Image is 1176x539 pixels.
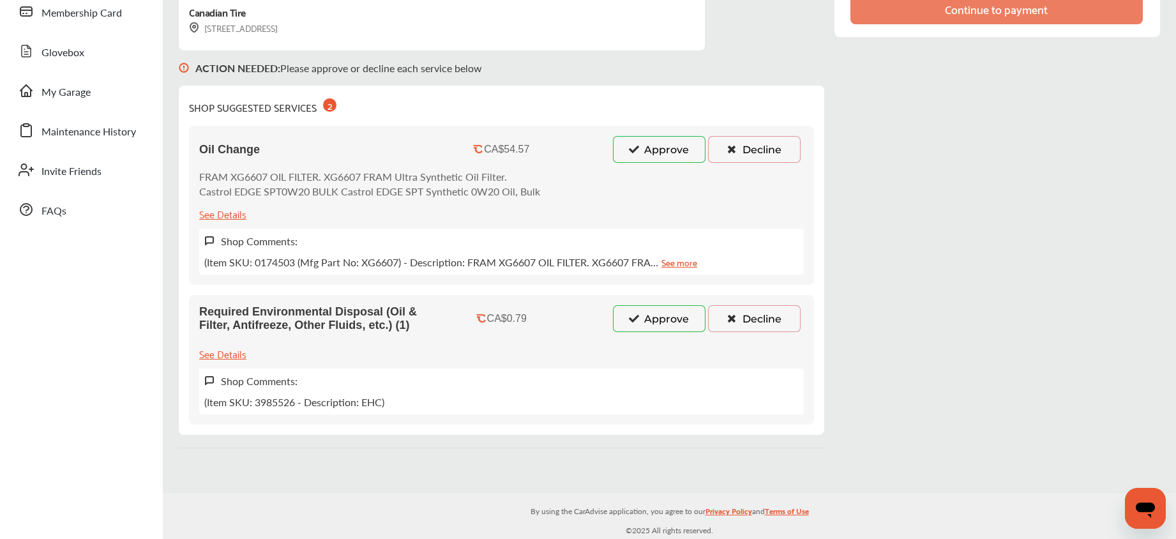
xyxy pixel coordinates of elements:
div: © 2025 All rights reserved. [163,493,1176,539]
p: (Item SKU: 0174503 (Mfg Part No: XG6607) - Description: FRAM XG6607 OIL FILTER. XG6607 FRA… [204,255,697,269]
span: Glovebox [41,45,84,61]
img: svg+xml;base64,PHN2ZyB3aWR0aD0iMTYiIGhlaWdodD0iMTciIHZpZXdCb3g9IjAgMCAxNiAxNyIgZmlsbD0ibm9uZSIgeG... [189,22,199,33]
span: Required Environmental Disposal (Oil & Filter, Antifreeze, Other Fluids, etc.) (1) [199,305,436,332]
button: Decline [708,305,801,332]
a: Privacy Policy [705,504,752,524]
iframe: Button to launch messaging window [1125,488,1166,529]
p: Castrol EDGE SPT0W20 BULK Castrol EDGE SPT Synthetic 0W20 Oil, Bulk [199,184,540,199]
label: Shop Comments: [221,374,298,388]
a: Invite Friends [11,153,150,186]
a: See more [661,255,697,269]
div: 2 [323,98,336,112]
div: Continue to payment [945,3,1048,15]
span: Membership Card [41,5,122,22]
p: Please approve or decline each service below [195,61,482,75]
div: SHOP SUGGESTED SERVICES [189,96,336,116]
span: Oil Change [199,143,260,156]
p: FRAM XG6607 OIL FILTER. XG6607 FRAM Ultra Synthetic Oil Filter. [199,169,540,184]
div: Canadian Tire [189,3,246,20]
span: Maintenance History [41,124,136,140]
p: (Item SKU: 3985526 - Description: EHC) [204,395,384,409]
a: Terms of Use [765,504,809,524]
span: My Garage [41,84,91,101]
img: svg+xml;base64,PHN2ZyB3aWR0aD0iMTYiIGhlaWdodD0iMTciIHZpZXdCb3g9IjAgMCAxNiAxNyIgZmlsbD0ibm9uZSIgeG... [179,50,189,86]
label: Shop Comments: [221,234,298,248]
div: [STREET_ADDRESS] [189,20,278,35]
div: CA$54.57 [484,144,529,155]
button: Decline [708,136,801,163]
button: Approve [613,305,705,332]
b: ACTION NEEDED : [195,61,280,75]
div: See Details [199,205,246,222]
img: svg+xml;base64,PHN2ZyB3aWR0aD0iMTYiIGhlaWdodD0iMTciIHZpZXdCb3g9IjAgMCAxNiAxNyIgZmlsbD0ibm9uZSIgeG... [204,236,215,247]
a: FAQs [11,193,150,226]
p: By using the CarAdvise application, you agree to our and [163,504,1176,517]
a: Maintenance History [11,114,150,147]
span: Invite Friends [41,163,102,180]
img: svg+xml;base64,PHN2ZyB3aWR0aD0iMTYiIGhlaWdodD0iMTciIHZpZXdCb3g9IjAgMCAxNiAxNyIgZmlsbD0ibm9uZSIgeG... [204,376,215,386]
div: CA$0.79 [487,313,527,324]
span: FAQs [41,203,66,220]
div: See Details [199,345,246,362]
a: My Garage [11,74,150,107]
a: Glovebox [11,34,150,68]
button: Approve [613,136,705,163]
